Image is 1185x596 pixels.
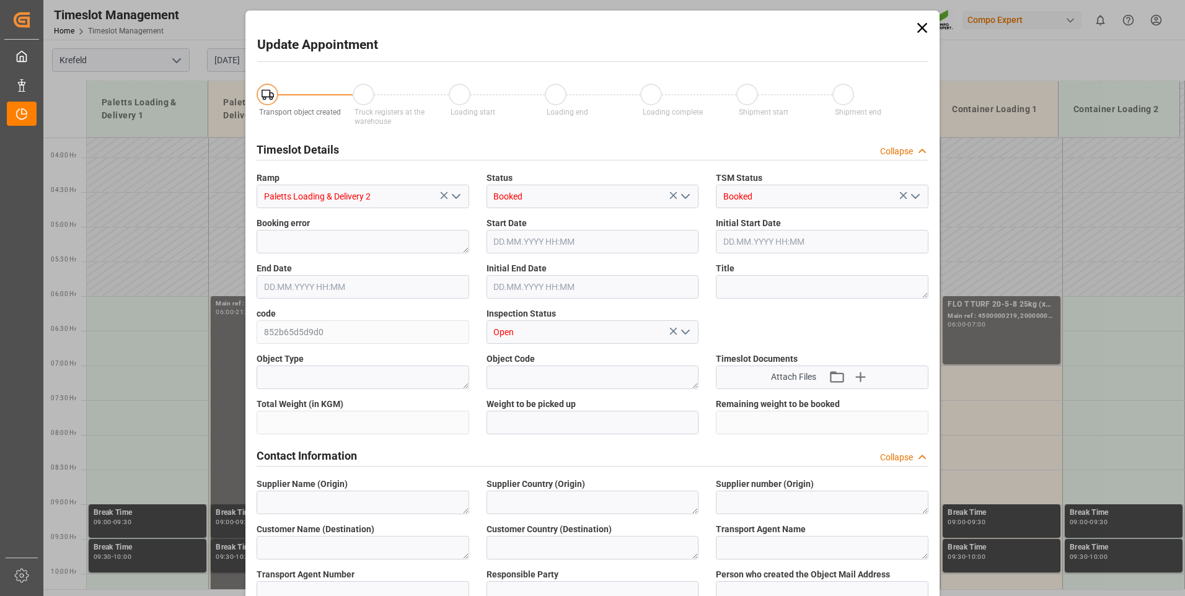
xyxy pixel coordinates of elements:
[716,568,890,581] span: Person who created the Object Mail Address
[716,172,762,185] span: TSM Status
[257,447,357,464] h2: Contact Information
[716,398,840,411] span: Remaining weight to be booked
[259,108,341,116] span: Transport object created
[257,478,348,491] span: Supplier Name (Origin)
[257,275,469,299] input: DD.MM.YYYY HH:MM
[451,108,495,116] span: Loading start
[716,217,781,230] span: Initial Start Date
[905,187,923,206] button: open menu
[716,523,806,536] span: Transport Agent Name
[880,451,913,464] div: Collapse
[257,185,469,208] input: Type to search/select
[716,262,734,275] span: Title
[487,172,513,185] span: Status
[739,108,788,116] span: Shipment start
[487,275,699,299] input: DD.MM.YYYY HH:MM
[716,353,798,366] span: Timeslot Documents
[257,353,304,366] span: Object Type
[257,307,276,320] span: code
[487,185,699,208] input: Type to search/select
[257,217,310,230] span: Booking error
[487,307,556,320] span: Inspection Status
[487,217,527,230] span: Start Date
[771,370,816,383] span: Attach Files
[355,108,425,126] span: Truck registers at the warehouse
[487,568,558,581] span: Responsible Party
[676,323,694,342] button: open menu
[547,108,588,116] span: Loading end
[716,230,928,253] input: DD.MM.YYYY HH:MM
[446,187,464,206] button: open menu
[487,398,576,411] span: Weight to be picked up
[257,523,374,536] span: Customer Name (Destination)
[487,478,585,491] span: Supplier Country (Origin)
[676,187,694,206] button: open menu
[880,145,913,158] div: Collapse
[257,35,378,55] h2: Update Appointment
[487,353,535,366] span: Object Code
[643,108,703,116] span: Loading complete
[487,230,699,253] input: DD.MM.YYYY HH:MM
[835,108,881,116] span: Shipment end
[257,568,355,581] span: Transport Agent Number
[257,172,280,185] span: Ramp
[257,398,343,411] span: Total Weight (in KGM)
[487,523,612,536] span: Customer Country (Destination)
[487,262,547,275] span: Initial End Date
[716,478,814,491] span: Supplier number (Origin)
[257,141,339,158] h2: Timeslot Details
[257,262,292,275] span: End Date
